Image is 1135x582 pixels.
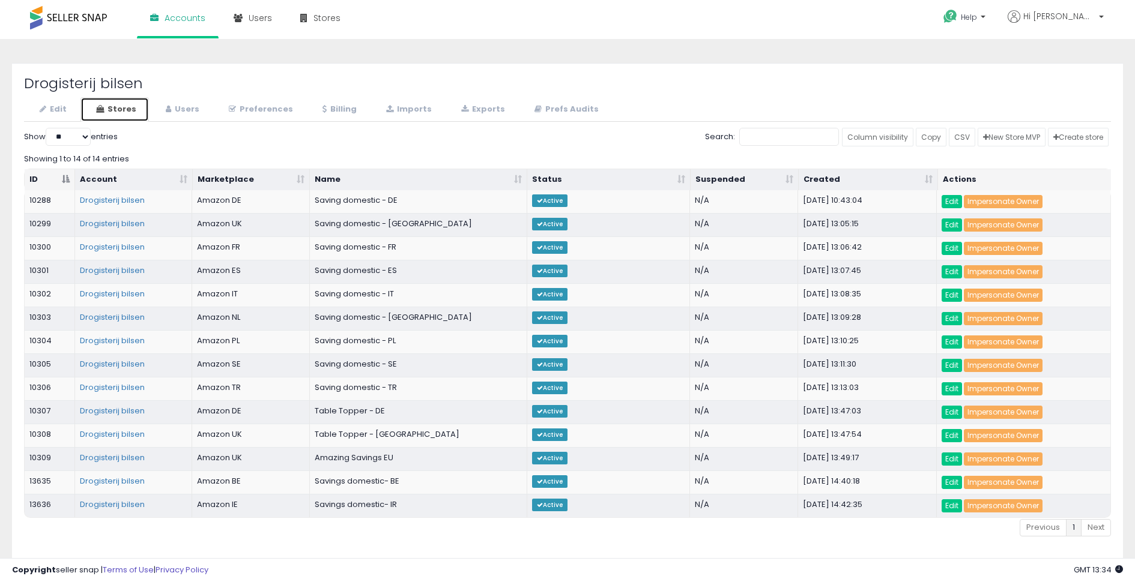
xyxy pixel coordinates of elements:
a: Drogisterij bilsen [80,194,145,206]
td: Amazon IT [192,283,310,307]
td: Saving domestic - IT [310,283,527,307]
td: Saving domestic - TR [310,377,527,400]
a: Exports [446,97,518,122]
a: Impersonate Owner [964,335,1043,349]
a: Edit [942,499,962,512]
a: Edit [942,265,962,278]
a: Impersonate Owner [964,452,1043,466]
td: N/A [690,470,799,494]
td: Amazon UK [192,213,310,236]
span: Active [532,335,567,347]
td: 10302 [25,283,75,307]
a: Edit [942,382,962,395]
th: ID: activate to sort column descending [25,169,75,191]
td: 10300 [25,236,75,260]
a: Edit [942,289,962,302]
span: Active [532,405,567,418]
td: Amazon UK [192,424,310,447]
td: N/A [690,190,799,213]
span: Help [961,12,977,22]
a: Stores [80,97,149,122]
a: Edit [942,452,962,466]
a: Drogisterij bilsen [80,335,145,346]
div: Showing 1 to 14 of 14 entries [24,149,1111,165]
td: 10308 [25,424,75,447]
td: [DATE] 14:40:18 [798,470,937,494]
a: Drogisterij bilsen [80,265,145,276]
span: Active [532,452,567,464]
td: Amazon UK [192,447,310,470]
span: Active [532,288,567,301]
td: N/A [690,494,799,517]
td: 10309 [25,447,75,470]
td: Amazon ES [192,260,310,283]
a: Preferences [213,97,306,122]
td: Amazon BE [192,470,310,494]
td: [DATE] 13:06:42 [798,236,937,260]
span: New Store MVP [983,132,1040,142]
td: Amazon SE [192,353,310,377]
td: Saving domestic - [GEOGRAPHIC_DATA] [310,307,527,330]
span: Active [532,265,567,277]
a: Privacy Policy [156,564,208,575]
span: Active [532,218,567,230]
a: Hi [PERSON_NAME] [1008,10,1104,37]
td: Table Topper - [GEOGRAPHIC_DATA] [310,424,527,447]
span: Active [532,194,567,207]
td: [DATE] 13:11:30 [798,353,937,377]
td: Amazing Savings EU [310,447,527,470]
td: 10304 [25,330,75,353]
td: Savings domestic- BE [310,470,527,494]
span: Active [532,499,567,511]
span: Users [249,12,272,24]
td: [DATE] 13:10:25 [798,330,937,353]
span: Copy [921,132,941,142]
a: Users [150,97,212,122]
div: seller snap | | [12,565,208,576]
a: Edit [942,476,962,489]
td: [DATE] 14:42:35 [798,494,937,517]
th: Status: activate to sort column ascending [527,169,690,191]
td: [DATE] 13:09:28 [798,307,937,330]
td: Saving domestic - FR [310,236,527,260]
a: Drogisterij bilsen [80,311,145,323]
td: Amazon FR [192,236,310,260]
a: Edit [942,406,962,419]
a: Drogisterij bilsen [80,382,145,393]
td: Table Topper - DE [310,400,527,424]
th: Account: activate to sort column ascending [75,169,193,191]
td: 10306 [25,377,75,400]
a: Edit [942,218,962,232]
th: Name: activate to sort column ascending [310,169,527,191]
td: [DATE] 13:08:35 [798,283,937,307]
a: Edit [942,429,962,442]
span: Hi [PERSON_NAME] [1023,10,1095,22]
a: Impersonate Owner [964,406,1043,419]
td: Saving domestic - DE [310,190,527,213]
td: N/A [690,400,799,424]
a: Impersonate Owner [964,476,1043,489]
strong: Copyright [12,564,56,575]
a: Impersonate Owner [964,265,1043,278]
a: Drogisterij bilsen [80,452,145,463]
td: N/A [690,377,799,400]
select: Showentries [46,128,91,146]
a: Billing [307,97,369,122]
a: Edit [942,195,962,208]
td: [DATE] 13:49:17 [798,447,937,470]
a: Impersonate Owner [964,218,1043,232]
a: Column visibility [842,128,913,146]
a: Edit [942,359,962,372]
th: Suspended: activate to sort column ascending [691,169,799,191]
th: Created: activate to sort column ascending [799,169,937,191]
td: N/A [690,260,799,283]
td: 10301 [25,260,75,283]
td: 13636 [25,494,75,517]
a: Impersonate Owner [964,195,1043,208]
a: Drogisterij bilsen [80,499,145,510]
td: [DATE] 13:13:03 [798,377,937,400]
a: Edit [942,335,962,349]
td: N/A [690,307,799,330]
span: Active [532,382,567,394]
h2: Drogisterij bilsen [24,76,1111,91]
